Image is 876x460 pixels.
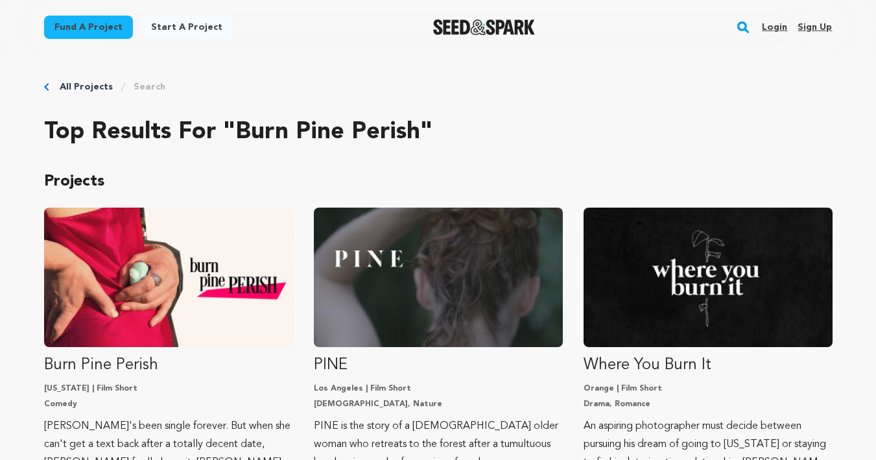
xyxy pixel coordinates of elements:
[798,17,832,38] a: Sign up
[44,383,293,394] p: [US_STATE] | Film Short
[433,19,535,35] a: Seed&Spark Homepage
[433,19,535,35] img: Seed&Spark Logo Dark Mode
[584,355,833,376] p: Where You Burn It
[44,16,133,39] a: Fund a project
[44,80,833,93] div: Breadcrumb
[134,80,165,93] a: Search
[314,355,563,376] p: PINE
[60,80,113,93] a: All Projects
[44,171,833,192] p: Projects
[584,399,833,409] p: Drama, Romance
[44,119,833,145] h2: Top results for "burn pine perish"
[762,17,787,38] a: Login
[584,383,833,394] p: Orange | Film Short
[314,399,563,409] p: [DEMOGRAPHIC_DATA], Nature
[44,355,293,376] p: Burn Pine Perish
[44,399,293,409] p: Comedy
[314,383,563,394] p: Los Angeles | Film Short
[141,16,233,39] a: Start a project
